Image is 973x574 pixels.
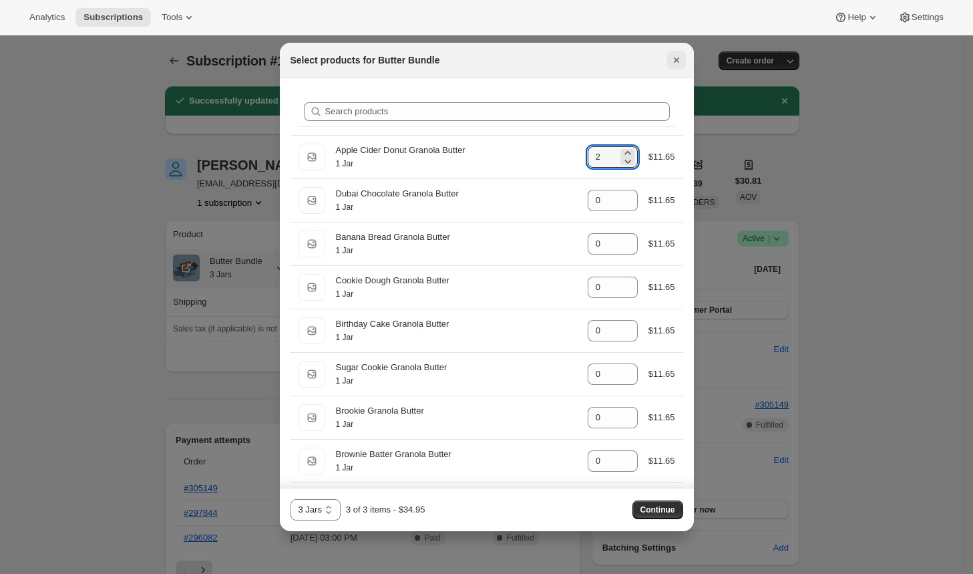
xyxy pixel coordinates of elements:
div: $11.65 [648,150,675,164]
div: Apple Cider Donut Granola Butter [336,144,577,157]
button: Close [667,51,686,69]
span: Settings [912,12,944,23]
div: Brookie Granola Butter [336,404,577,418]
small: 1 Jar [336,420,354,429]
div: Dubai Chocolate Granola Butter [336,187,577,200]
div: $11.65 [648,368,675,381]
input: Search products [325,102,670,121]
small: 1 Jar [336,333,354,342]
button: Analytics [21,8,73,27]
div: $11.65 [648,454,675,468]
button: Continue [632,500,683,519]
small: 1 Jar [336,463,354,472]
div: Sugar Cookie Granola Butter [336,361,577,374]
div: $11.65 [648,237,675,251]
div: Banana Bread Granola Butter [336,231,577,244]
span: Help [847,12,865,23]
small: 1 Jar [336,289,354,299]
span: Analytics [29,12,65,23]
div: $11.65 [648,194,675,207]
button: Tools [154,8,204,27]
small: 1 Jar [336,159,354,168]
div: Birthday Cake Granola Butter [336,317,577,331]
span: Tools [162,12,182,23]
div: Cookie Dough Granola Butter [336,274,577,287]
h2: Select products for Butter Bundle [290,53,440,67]
small: 1 Jar [336,246,354,255]
small: 1 Jar [336,376,354,386]
div: $11.65 [648,411,675,424]
button: Subscriptions [75,8,151,27]
div: 3 of 3 items - $34.95 [346,503,425,517]
div: $11.65 [648,324,675,337]
button: Settings [890,8,952,27]
span: Subscriptions [83,12,143,23]
div: Brownie Batter Granola Butter [336,448,577,461]
div: $11.65 [648,281,675,294]
small: 1 Jar [336,202,354,212]
button: Help [826,8,887,27]
span: Continue [640,505,675,515]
